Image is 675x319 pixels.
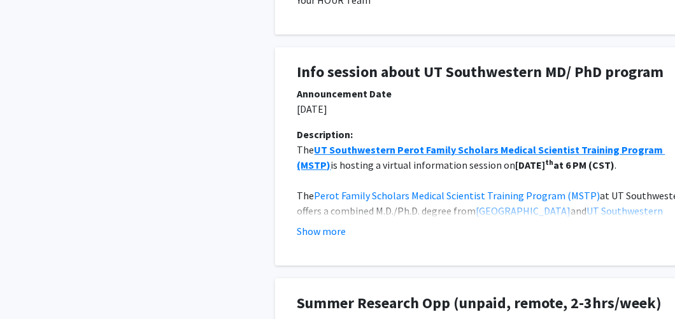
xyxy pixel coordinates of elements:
span: The [297,143,315,156]
a: Perot Family Scholars Medical Scientist Training Program (MSTP) [315,189,600,202]
span: and [571,204,587,217]
strong: [DATE] [516,159,546,171]
strong: at 6 PM (CST) [554,159,615,171]
strong: th [546,157,554,167]
a: [GEOGRAPHIC_DATA] [476,204,571,217]
button: Show more [297,223,346,239]
span: . [615,159,617,171]
iframe: Chat [10,262,54,309]
a: UT Southwestern Perot Family Scholars Medical Scientist Training Program (MSTP) [297,143,665,171]
span: is hosting a virtual information session on [331,159,516,171]
span: The [297,189,315,202]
